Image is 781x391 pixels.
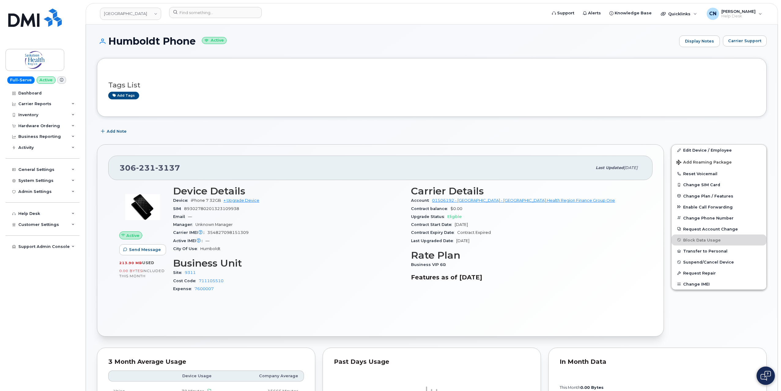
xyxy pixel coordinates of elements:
[679,35,720,47] a: Display Notes
[191,198,221,203] span: iPhone 7 32GB
[97,126,132,137] button: Add Note
[173,278,199,283] span: Cost Code
[457,230,491,235] span: Contract Expired
[450,206,462,211] span: $0.00
[411,250,642,261] h3: Rate Plan
[124,189,161,225] img: image20231002-4137094-1b05r3v.jpeg
[683,194,733,198] span: Change Plan / Features
[456,238,469,243] span: [DATE]
[173,230,207,235] span: Carrier IMEI
[200,246,220,251] span: Humboldt
[411,274,642,281] h3: Features as of [DATE]
[173,198,191,203] span: Device
[672,201,766,212] button: Enable Call Forwarding
[205,238,209,243] span: —
[683,260,734,264] span: Suspend/Cancel Device
[683,205,733,209] span: Enable Call Forwarding
[411,230,457,235] span: Contract Expiry Date
[119,244,166,255] button: Send Message
[672,256,766,267] button: Suspend/Cancel Device
[672,223,766,234] button: Request Account Change
[580,385,604,390] tspan: 0.00 Bytes
[672,278,766,290] button: Change IMEI
[126,233,139,238] span: Active
[147,371,217,382] th: Device Usage
[97,36,676,46] h1: Humboldt Phone
[672,234,766,245] button: Block Data Usage
[559,385,604,390] text: this month
[173,186,404,197] h3: Device Details
[217,371,304,382] th: Company Average
[173,246,200,251] span: City Of Use
[173,206,184,211] span: SIM
[455,222,468,227] span: [DATE]
[411,214,447,219] span: Upgrade Status
[185,270,196,275] a: 9311
[672,190,766,201] button: Change Plan / Features
[119,269,143,273] span: 0.00 Bytes
[120,163,180,172] span: 306
[129,247,161,253] span: Send Message
[224,198,259,203] a: + Upgrade Device
[672,145,766,156] a: Edit Device / Employee
[173,258,404,269] h3: Business Unit
[672,168,766,179] button: Reset Voicemail
[676,160,732,166] span: Add Roaming Package
[560,359,755,365] div: In Month Data
[173,270,185,275] span: Site
[624,165,638,170] span: [DATE]
[334,359,530,365] div: Past Days Usage
[672,179,766,190] button: Change SIM Card
[447,214,462,219] span: Eligible
[723,35,767,46] button: Carrier Support
[108,92,139,99] a: Add tags
[195,222,233,227] span: Unknown Manager
[108,359,304,365] div: 3 Month Average Usage
[411,198,432,203] span: Account
[411,262,449,267] span: Business VIP 60
[136,163,155,172] span: 231
[411,222,455,227] span: Contract Start Date
[761,371,771,381] img: Open chat
[194,286,214,291] a: 7600007
[202,37,227,44] small: Active
[107,128,127,134] span: Add Note
[672,212,766,223] button: Change Phone Number
[596,165,624,170] span: Last updated
[432,198,615,203] a: 01506192 - [GEOGRAPHIC_DATA] - [GEOGRAPHIC_DATA] Health Region Finance Group One
[173,222,195,227] span: Manager
[173,286,194,291] span: Expense
[184,206,239,211] span: 89302780201323109938
[411,206,450,211] span: Contract balance
[672,267,766,278] button: Request Repair
[173,238,205,243] span: Active IMEI
[108,81,755,89] h3: Tags List
[173,214,188,219] span: Email
[199,278,224,283] a: 711105510
[728,38,761,44] span: Carrier Support
[672,156,766,168] button: Add Roaming Package
[142,260,154,265] span: used
[411,186,642,197] h3: Carrier Details
[411,238,456,243] span: Last Upgraded Date
[155,163,180,172] span: 3137
[119,261,142,265] span: 213.90 MB
[672,245,766,256] button: Transfer to Personal
[207,230,249,235] span: 354827098151309
[188,214,192,219] span: —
